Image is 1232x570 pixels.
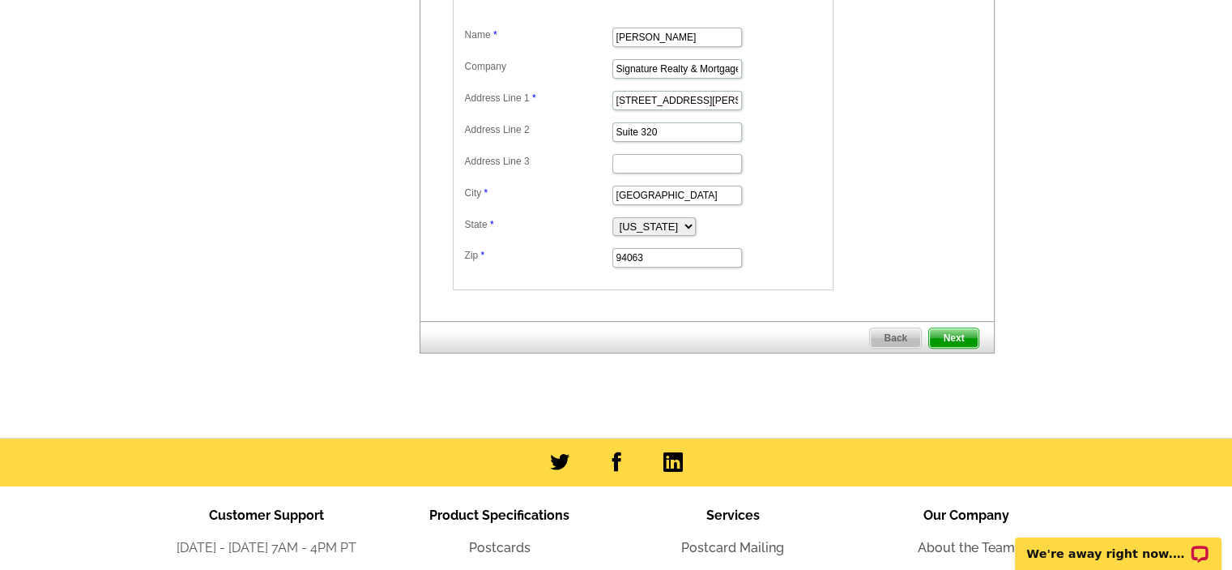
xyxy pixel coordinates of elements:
a: Postcards [469,540,531,555]
label: Address Line 1 [465,91,611,105]
label: Zip [465,248,611,263]
span: Services [706,508,760,523]
span: Our Company [923,508,1009,523]
label: Address Line 3 [465,154,611,169]
li: [DATE] - [DATE] 7AM - 4PM PT [150,538,383,558]
span: Next [929,328,978,348]
span: Product Specifications [429,508,569,523]
label: City [465,186,611,200]
span: Customer Support [209,508,324,523]
a: Back [869,328,922,349]
a: Postcard Mailing [681,540,784,555]
iframe: LiveChat chat widget [1004,519,1232,570]
a: About the Team [918,540,1015,555]
label: Company [465,59,611,74]
label: State [465,217,611,232]
label: Address Line 2 [465,122,611,137]
label: Name [465,28,611,42]
span: Back [870,328,921,348]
